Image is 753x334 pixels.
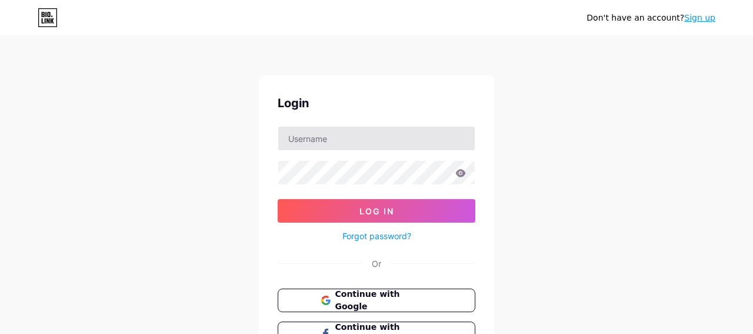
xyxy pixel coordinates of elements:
[684,13,715,22] a: Sign up
[278,127,475,150] input: Username
[335,288,432,313] span: Continue with Google
[342,230,411,242] a: Forgot password?
[278,289,475,312] button: Continue with Google
[278,94,475,112] div: Login
[359,206,394,216] span: Log In
[278,199,475,223] button: Log In
[372,257,381,270] div: Or
[587,12,715,24] div: Don't have an account?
